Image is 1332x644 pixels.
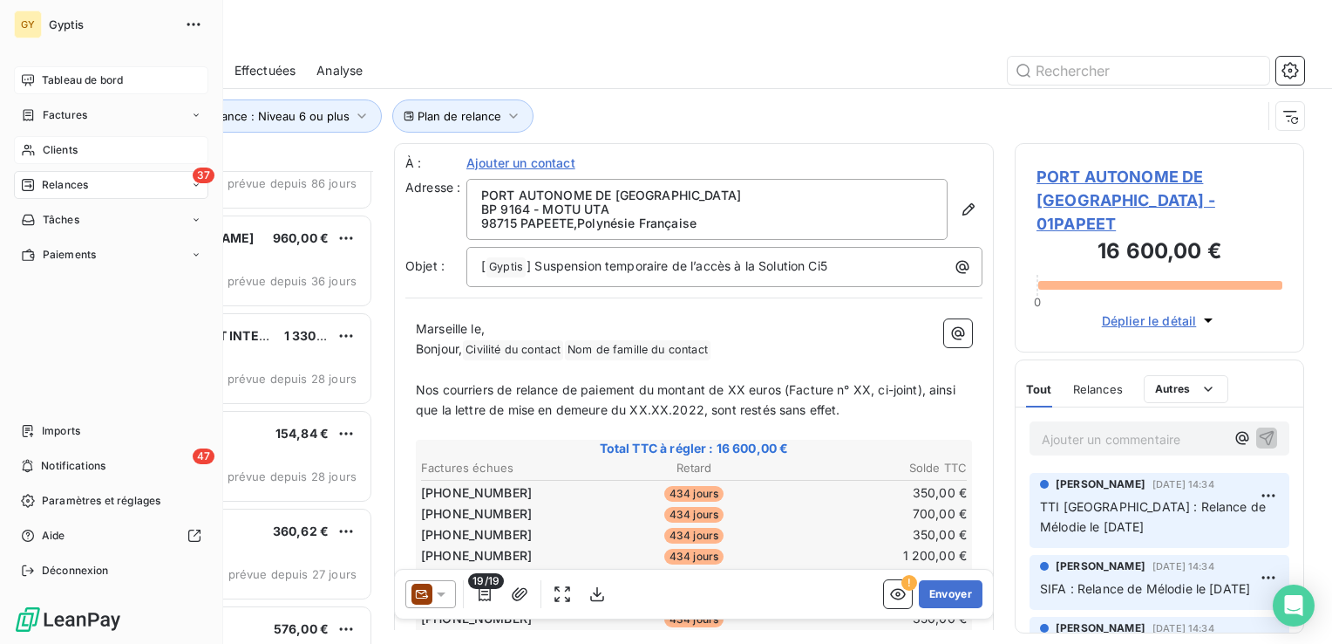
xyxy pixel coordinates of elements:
[405,154,466,172] label: À :
[416,382,959,417] span: Nos courriers de relance de paiement du montant de XX euros (Facture n° XX, ci-joint), ainsi que ...
[468,573,504,589] span: 19/19
[786,546,968,565] td: 1 200,00 €
[43,142,78,158] span: Clients
[1034,295,1041,309] span: 0
[316,62,363,79] span: Analyse
[1056,476,1145,492] span: [PERSON_NAME]
[123,328,331,343] span: WORLD TRANSIT INTERNATIONAL
[1102,312,1197,330] span: Déplier le détail
[565,340,710,360] span: Nom de famille du contact
[228,567,357,581] span: prévue depuis 27 jours
[84,171,373,644] div: grid
[273,230,329,245] span: 960,00 €
[603,459,785,477] th: Retard
[527,258,827,273] span: ] Suspension temporaire de l’accès à la Solution Ci5
[405,180,460,195] span: Adresse :
[1040,581,1250,596] span: SIFA : Relance de Mélodie le [DATE]
[786,459,968,477] th: Solde TTC
[228,176,357,190] span: prévue depuis 86 jours
[786,567,968,586] td: 350,00 €
[234,62,296,79] span: Effectuées
[284,328,348,343] span: 1 330,67 €
[43,107,87,123] span: Factures
[1152,479,1214,490] span: [DATE] 14:34
[1026,382,1052,396] span: Tout
[418,109,501,123] span: Plan de relance
[1040,499,1269,534] span: TTI [GEOGRAPHIC_DATA] : Relance de Mélodie le [DATE]
[274,621,329,636] span: 576,00 €
[1056,558,1145,574] span: [PERSON_NAME]
[193,449,214,464] span: 47
[42,72,123,88] span: Tableau de bord
[1036,236,1282,271] h3: 16 600,00 €
[1273,585,1315,627] div: Open Intercom Messenger
[149,109,350,123] span: Niveau de relance : Niveau 6 ou plus
[481,202,933,216] p: BP 9164 - MOTU UTA
[416,321,485,336] span: Marseille le,
[228,372,357,386] span: prévue depuis 28 jours
[193,168,214,183] span: 37
[421,568,532,586] span: [PHONE_NUMBER]
[124,99,382,133] button: Niveau de relance : Niveau 6 ou plus
[481,258,486,273] span: [
[486,257,526,277] span: Gyptis
[421,484,532,502] span: [PHONE_NUMBER]
[1152,561,1214,572] span: [DATE] 14:34
[42,493,160,509] span: Paramètres et réglages
[418,440,969,457] span: Total TTC à régler : 16 600,00 €
[14,522,208,550] a: Aide
[664,528,724,544] span: 434 jours
[273,524,329,538] span: 360,62 €
[664,507,724,523] span: 434 jours
[228,274,357,288] span: prévue depuis 36 jours
[1144,375,1228,403] button: Autres
[1152,623,1214,634] span: [DATE] 14:34
[786,525,968,545] td: 350,00 €
[919,580,982,608] button: Envoyer
[42,423,80,439] span: Imports
[228,469,357,483] span: prévue depuis 28 jours
[664,549,724,565] span: 434 jours
[466,154,575,172] span: Ajouter un contact
[405,258,445,273] span: Objet :
[421,505,532,523] span: [PHONE_NUMBER]
[275,426,329,441] span: 154,84 €
[42,177,88,193] span: Relances
[420,459,601,477] th: Factures échues
[481,216,933,230] p: 98715 PAPEETE , Polynésie Française
[42,528,65,544] span: Aide
[43,247,96,263] span: Paiements
[42,563,109,579] span: Déconnexion
[14,10,42,38] div: GY
[1073,382,1123,396] span: Relances
[1097,311,1223,331] button: Déplier le détail
[1036,165,1282,236] span: PORT AUTONOME DE [GEOGRAPHIC_DATA] - 01PAPEET
[421,547,532,565] span: [PHONE_NUMBER]
[421,526,532,544] span: [PHONE_NUMBER]
[41,458,105,474] span: Notifications
[1008,57,1269,85] input: Rechercher
[43,212,79,228] span: Tâches
[786,504,968,524] td: 700,00 €
[416,341,462,356] span: Bonjour,
[481,188,933,202] p: PORT AUTONOME DE [GEOGRAPHIC_DATA]
[49,17,174,31] span: Gyptis
[14,606,122,634] img: Logo LeanPay
[1056,620,1145,636] span: [PERSON_NAME]
[664,486,724,502] span: 434 jours
[392,99,533,133] button: Plan de relance
[463,340,563,360] span: Civilité du contact
[786,483,968,503] td: 350,00 €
